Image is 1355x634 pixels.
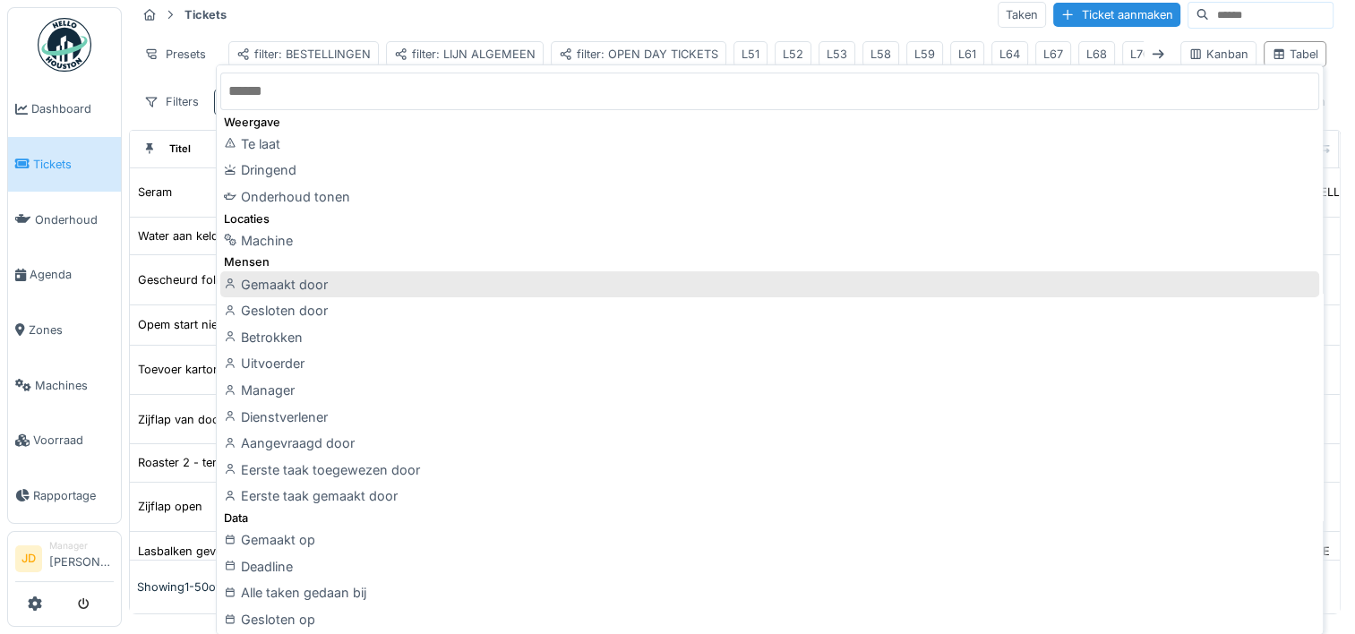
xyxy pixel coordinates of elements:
[220,553,1319,580] div: Deadline
[138,498,202,515] div: Zijflap open
[220,114,1319,131] div: Weergave
[138,271,225,288] div: Gescheurd folie
[177,6,234,23] strong: Tickets
[1130,46,1150,63] div: L70
[220,606,1319,633] div: Gesloten op
[236,46,371,63] div: filter: BESTELLINGEN
[827,46,847,63] div: L53
[742,46,759,63] div: L51
[29,321,114,338] span: Zones
[1086,46,1107,63] div: L68
[783,46,803,63] div: L52
[138,184,172,201] div: Seram
[169,141,191,157] div: Titel
[220,157,1319,184] div: Dringend
[136,89,207,115] div: Filters
[1188,46,1248,63] div: Kanban
[220,324,1319,351] div: Betrokken
[33,487,114,504] span: Rapportage
[1043,46,1063,63] div: L67
[220,527,1319,553] div: Gemaakt op
[138,411,262,428] div: Zijflap van doosje stuk
[999,46,1020,63] div: L64
[138,543,326,560] div: Lasbalken geven alarm aandrijving
[220,350,1319,377] div: Uitvoerder
[35,377,114,394] span: Machines
[394,46,536,63] div: filter: LIJN ALGEMEEN
[33,432,114,449] span: Voorraad
[220,483,1319,510] div: Eerste taak gemaakt door
[559,46,718,63] div: filter: OPEN DAY TICKETS
[49,539,114,578] li: [PERSON_NAME]
[49,539,114,553] div: Manager
[220,271,1319,298] div: Gemaakt door
[220,227,1319,254] div: Machine
[138,361,303,378] div: Toevoer karton , toevoer cups
[138,454,276,471] div: Roaster 2 - termoelement
[136,41,214,67] div: Presets
[31,100,114,117] span: Dashboard
[220,131,1319,158] div: Te laat
[220,404,1319,431] div: Dienstverlener
[220,253,1319,270] div: Mensen
[998,2,1046,28] div: Taken
[220,184,1319,210] div: Onderhoud tonen
[35,211,114,228] span: Onderhoud
[137,578,253,595] div: Showing 1 - 50 of 12989
[958,46,976,63] div: L61
[220,579,1319,606] div: Alle taken gedaan bij
[138,227,229,244] div: Water aan kelder
[138,316,394,333] div: Opem start niet op , hoofdschakelaar staat aan
[914,46,935,63] div: L59
[220,510,1319,527] div: Data
[1272,46,1318,63] div: Tabel
[870,46,891,63] div: L58
[220,457,1319,484] div: Eerste taak toegewezen door
[220,377,1319,404] div: Manager
[38,18,91,72] img: Badge_color-CXgf-gQk.svg
[220,210,1319,227] div: Locaties
[220,430,1319,457] div: Aangevraagd door
[1053,3,1180,27] div: Ticket aanmaken
[220,297,1319,324] div: Gesloten door
[15,545,42,572] li: JD
[33,156,114,173] span: Tickets
[30,266,114,283] span: Agenda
